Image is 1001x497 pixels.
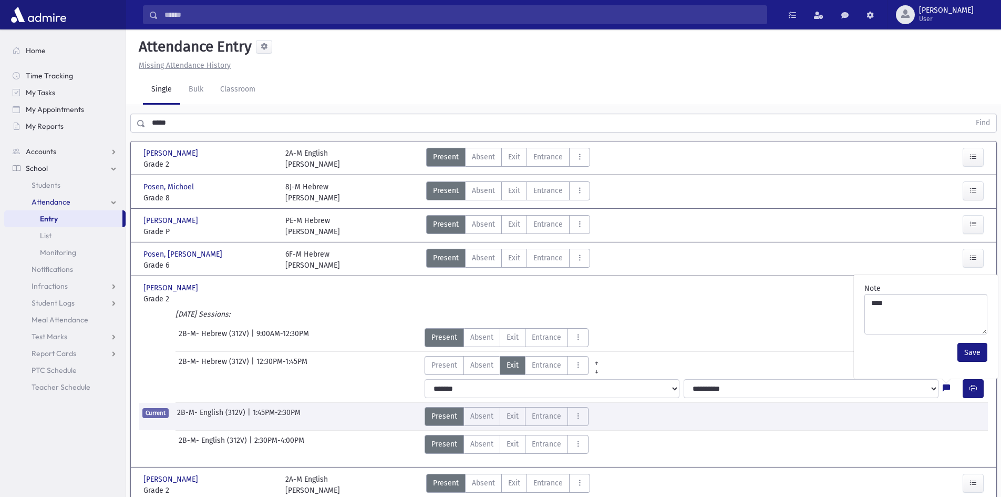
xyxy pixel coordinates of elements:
a: Bulk [180,75,212,105]
span: Exit [508,151,520,163]
a: Entry [4,210,122,227]
span: Home [26,46,46,55]
span: 2B-M- English (312V) [179,435,249,454]
span: Grade 2 [143,159,275,170]
span: Exit [508,252,520,263]
span: Absent [472,478,495,489]
u: Missing Attendance History [139,61,231,70]
span: | [247,407,253,426]
a: Monitoring [4,244,126,261]
a: Classroom [212,75,264,105]
div: AttTypes [425,328,589,347]
span: Accounts [26,147,56,156]
span: Absent [472,151,495,163]
span: 1:45PM-2:30PM [253,407,301,426]
input: Search [158,5,767,24]
span: Posen, Michoel [143,181,196,192]
a: Report Cards [4,345,126,362]
span: | [251,328,256,347]
span: Meal Attendance [32,315,88,324]
span: Infractions [32,281,68,291]
span: Grade 8 [143,192,275,204]
span: Entrance [532,332,561,343]
span: Absent [470,439,493,450]
span: Exit [507,332,519,343]
span: [PERSON_NAME] [919,6,974,15]
span: Absent [470,360,493,371]
span: Exit [507,411,519,422]
span: Present [431,360,457,371]
div: AttTypes [426,181,590,204]
h5: Attendance Entry [135,38,252,56]
span: | [251,356,256,375]
span: Present [433,151,459,163]
a: Notifications [4,261,126,278]
a: Time Tracking [4,67,126,84]
span: Present [433,185,459,196]
span: [PERSON_NAME] [143,474,200,485]
img: AdmirePro [8,4,69,25]
span: Monitoring [40,248,76,257]
a: Missing Attendance History [135,61,231,70]
span: Entrance [533,252,563,263]
span: Exit [508,219,520,230]
div: 6F-M Hebrew [PERSON_NAME] [285,249,340,271]
span: [PERSON_NAME] [143,148,200,159]
span: [PERSON_NAME] [143,215,200,226]
a: Attendance [4,194,126,210]
i: [DATE] Sessions: [176,310,230,319]
div: 2A-M English [PERSON_NAME] [285,148,340,170]
a: My Appointments [4,101,126,118]
div: AttTypes [425,407,589,426]
a: Infractions [4,278,126,295]
div: AttTypes [425,356,605,375]
span: Notifications [32,265,73,274]
span: Student Logs [32,298,75,308]
span: Entrance [533,219,563,230]
span: 2:30PM-4:00PM [254,435,304,454]
span: Entrance [533,151,563,163]
div: AttTypes [426,474,590,496]
span: | [249,435,254,454]
a: My Tasks [4,84,126,101]
span: 2B-M- Hebrew (312V) [179,328,251,347]
span: Present [433,219,459,230]
label: Note [864,283,881,294]
a: School [4,160,126,177]
button: Find [969,114,996,132]
span: 9:00AM-12:30PM [256,328,309,347]
span: Absent [472,185,495,196]
span: Present [431,439,457,450]
span: School [26,164,48,173]
span: Absent [472,219,495,230]
span: Grade 6 [143,260,275,271]
span: My Reports [26,121,64,131]
div: 2A-M English [PERSON_NAME] [285,474,340,496]
span: Exit [507,360,519,371]
a: Accounts [4,143,126,160]
div: AttTypes [426,215,590,237]
span: Grade P [143,226,275,237]
a: Student Logs [4,295,126,311]
a: Single [143,75,180,105]
span: Students [32,180,60,190]
span: Present [433,252,459,263]
span: Entry [40,214,58,224]
span: Current [142,408,169,418]
a: Students [4,177,126,194]
a: My Reports [4,118,126,135]
div: AttTypes [426,148,590,170]
span: Time Tracking [26,71,73,80]
span: Present [431,411,457,422]
button: Save [957,343,987,362]
a: Teacher Schedule [4,379,126,395]
a: PTC Schedule [4,362,126,379]
span: My Tasks [26,88,55,97]
span: Grade 2 [143,485,275,496]
span: Entrance [532,411,561,422]
span: Entrance [532,360,561,371]
div: 8J-M Hebrew [PERSON_NAME] [285,181,340,204]
span: PTC Schedule [32,366,77,375]
span: Entrance [532,439,561,450]
span: 2B-M- English (312V) [177,407,247,426]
